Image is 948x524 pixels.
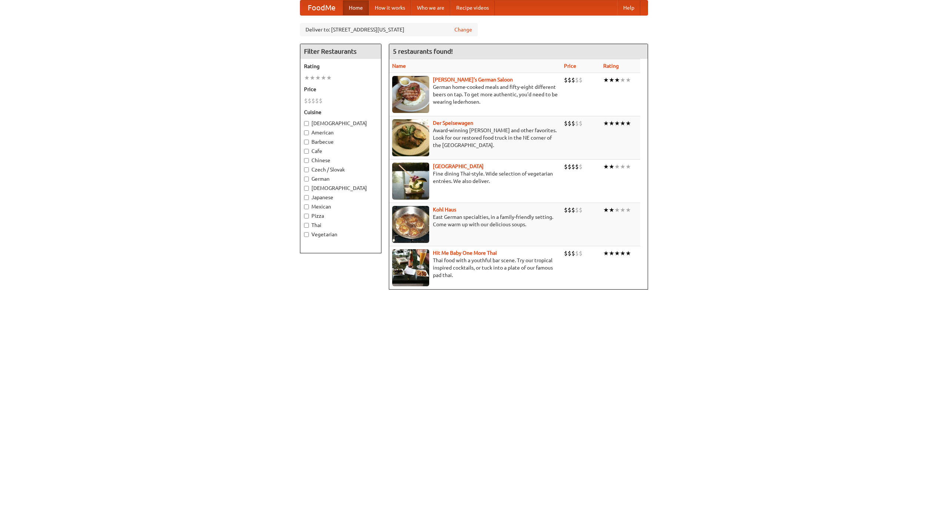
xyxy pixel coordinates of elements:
li: $ [579,249,583,257]
li: ★ [625,76,631,84]
label: Cafe [304,147,377,155]
input: [DEMOGRAPHIC_DATA] [304,186,309,191]
li: ★ [625,119,631,127]
input: Chinese [304,158,309,163]
a: Who we are [411,0,450,15]
li: $ [571,119,575,127]
li: ★ [620,119,625,127]
label: Czech / Slovak [304,166,377,173]
label: German [304,175,377,183]
li: $ [304,97,308,105]
li: $ [571,76,575,84]
label: [DEMOGRAPHIC_DATA] [304,120,377,127]
p: Thai food with a youthful bar scene. Try our tropical inspired cocktails, or tuck into a plate of... [392,257,558,279]
p: Fine dining Thai-style. Wide selection of vegetarian entrées. We also deliver. [392,170,558,185]
label: Pizza [304,212,377,220]
input: [DEMOGRAPHIC_DATA] [304,121,309,126]
label: Barbecue [304,138,377,146]
a: FoodMe [300,0,343,15]
li: ★ [609,76,614,84]
li: $ [575,206,579,214]
li: ★ [620,206,625,214]
input: Pizza [304,214,309,218]
li: ★ [310,74,315,82]
img: kohlhaus.jpg [392,206,429,243]
a: Change [454,26,472,33]
a: Name [392,63,406,69]
li: $ [575,163,579,171]
li: $ [564,163,568,171]
li: $ [564,76,568,84]
a: Der Speisewagen [433,120,473,126]
li: ★ [614,206,620,214]
input: Mexican [304,204,309,209]
label: Thai [304,221,377,229]
input: Czech / Slovak [304,167,309,172]
li: $ [319,97,323,105]
div: Deliver to: [STREET_ADDRESS][US_STATE] [300,23,478,36]
li: ★ [609,163,614,171]
li: $ [568,76,571,84]
li: ★ [603,119,609,127]
li: $ [575,249,579,257]
p: German home-cooked meals and fifty-eight different beers on tap. To get more authentic, you'd nee... [392,83,558,106]
a: Recipe videos [450,0,495,15]
li: $ [568,119,571,127]
a: Hit Me Baby One More Thai [433,250,497,256]
ng-pluralize: 5 restaurants found! [393,48,453,55]
li: ★ [614,76,620,84]
a: Rating [603,63,619,69]
a: [PERSON_NAME]'s German Saloon [433,77,513,83]
li: $ [564,119,568,127]
li: $ [564,249,568,257]
label: Mexican [304,203,377,210]
li: ★ [315,74,321,82]
h4: Filter Restaurants [300,44,381,59]
li: $ [579,163,583,171]
li: $ [579,119,583,127]
label: American [304,129,377,136]
a: How it works [369,0,411,15]
label: [DEMOGRAPHIC_DATA] [304,184,377,192]
li: ★ [625,163,631,171]
li: $ [571,163,575,171]
a: Help [617,0,640,15]
p: East German specialties, in a family-friendly setting. Come warm up with our delicious soups. [392,213,558,228]
li: ★ [625,206,631,214]
li: $ [564,206,568,214]
li: ★ [614,249,620,257]
li: ★ [614,119,620,127]
a: Home [343,0,369,15]
li: ★ [609,119,614,127]
li: $ [579,206,583,214]
img: babythai.jpg [392,249,429,286]
li: ★ [609,249,614,257]
li: $ [571,206,575,214]
li: ★ [620,249,625,257]
li: $ [575,76,579,84]
h5: Rating [304,63,377,70]
li: ★ [609,206,614,214]
h5: Price [304,86,377,93]
li: $ [315,97,319,105]
img: speisewagen.jpg [392,119,429,156]
label: Vegetarian [304,231,377,238]
li: ★ [326,74,332,82]
li: ★ [620,76,625,84]
a: Kohl Haus [433,207,456,213]
a: Price [564,63,576,69]
input: Barbecue [304,140,309,144]
li: $ [568,206,571,214]
li: ★ [614,163,620,171]
input: Cafe [304,149,309,154]
li: $ [579,76,583,84]
li: $ [568,249,571,257]
li: ★ [603,76,609,84]
li: ★ [321,74,326,82]
a: [GEOGRAPHIC_DATA] [433,163,484,169]
input: German [304,177,309,181]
